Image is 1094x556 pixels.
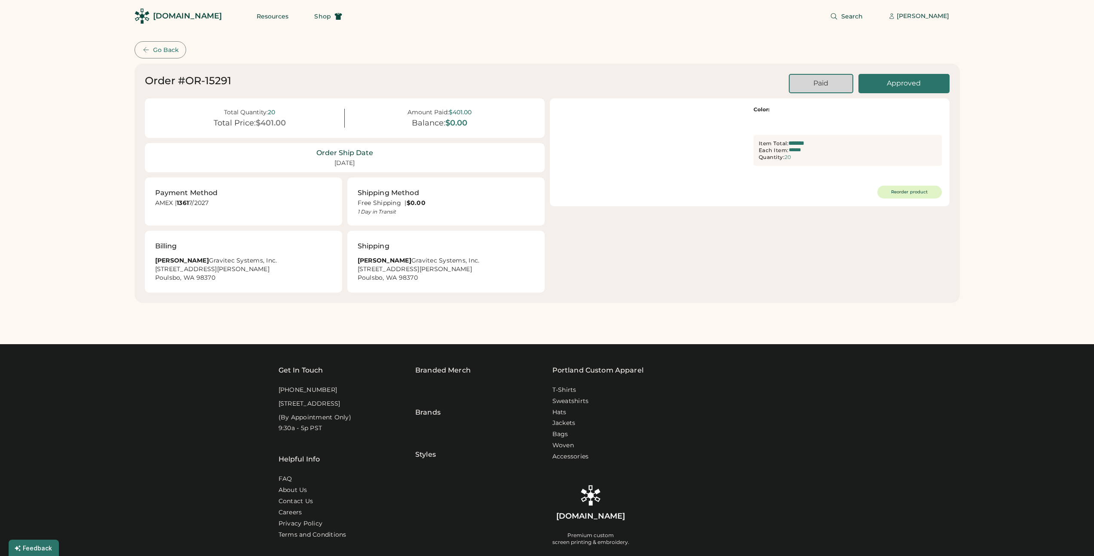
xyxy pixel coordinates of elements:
[358,257,411,264] strong: [PERSON_NAME]
[279,424,322,433] div: 9:30a - 5p PST
[556,511,625,522] div: [DOMAIN_NAME]
[415,386,441,418] div: Brands
[415,428,436,460] div: Styles
[334,159,355,168] div: [DATE]
[552,532,629,546] div: Premium custom screen printing & embroidery.
[279,475,292,483] a: FAQ
[552,365,644,376] a: Portland Custom Apparel
[449,109,472,116] div: $401.00
[841,13,863,19] span: Search
[177,199,189,207] strong: 1361
[358,257,534,282] div: Gravitec Systems, Inc. [STREET_ADDRESS][PERSON_NAME] Poulsbo, WA 98370
[145,74,231,88] div: Order #OR-15291
[279,508,302,517] a: Careers
[155,257,332,282] div: Gravitec Systems, Inc. [STREET_ADDRESS][PERSON_NAME] Poulsbo, WA 98370
[358,208,534,215] div: 1 Day in Transit
[759,140,789,147] div: Item Total:
[552,452,589,461] a: Accessories
[153,11,222,21] div: [DOMAIN_NAME]
[552,397,589,406] a: Sweatshirts
[407,199,426,207] strong: $0.00
[869,79,939,88] div: Approved
[279,400,340,408] div: [STREET_ADDRESS]
[314,13,331,19] span: Shop
[279,365,323,376] div: Get In Touch
[820,8,873,25] button: Search
[155,188,218,198] div: Payment Method
[552,419,576,428] a: Jackets
[256,119,286,128] div: $401.00
[358,199,534,208] div: Free Shipping |
[304,8,352,25] button: Shop
[224,109,268,116] div: Total Quantity:
[552,408,567,417] a: Hats
[155,199,332,210] div: AMEX | 7/2027
[279,386,337,394] div: [PHONE_NUMBER]
[153,46,179,54] div: Go Back
[358,188,419,198] div: Shipping Method
[445,119,467,128] div: $0.00
[316,148,373,158] div: Order Ship Date
[897,12,949,21] div: [PERSON_NAME]
[552,430,568,439] a: Bags
[552,441,574,450] a: Woven
[784,154,791,160] div: 20
[408,109,449,116] div: Amount Paid:
[279,497,313,506] a: Contact Us
[759,154,785,161] div: Quantity:
[552,386,576,394] a: T-Shirts
[155,241,177,251] div: Billing
[580,485,601,506] img: Rendered Logo - Screens
[800,79,842,88] div: Paid
[279,531,346,539] div: Terms and Conditions
[135,9,150,24] img: Rendered Logo - Screens
[246,8,299,25] button: Resources
[268,109,275,116] div: 20
[415,365,471,376] div: Branded Merch
[558,120,633,195] img: yH5BAEAAAAALAAAAAABAAEAAAIBRAA7
[214,119,256,128] div: Total Price:
[279,413,351,422] div: (By Appointment Only)
[279,519,323,528] a: Privacy Policy
[759,147,789,154] div: Each Item:
[877,186,942,199] button: Reorder product
[754,106,769,113] strong: Color:
[279,454,320,464] div: Helpful Info
[358,241,389,251] div: Shipping
[633,120,708,195] img: yH5BAEAAAAALAAAAAABAAEAAAIBRAA7
[412,119,445,128] div: Balance:
[279,486,307,495] a: About Us
[155,257,209,264] strong: [PERSON_NAME]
